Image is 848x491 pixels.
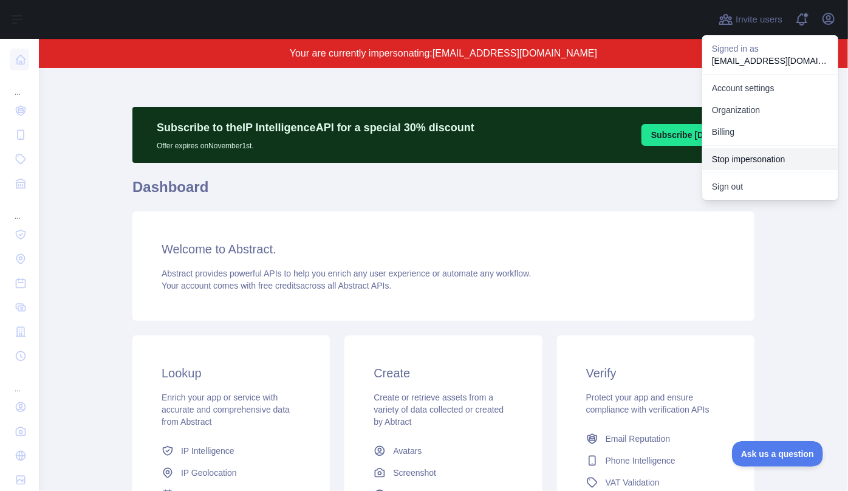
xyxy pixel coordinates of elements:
[712,55,829,67] p: [EMAIL_ADDRESS][DOMAIN_NAME]
[393,445,422,457] span: Avatars
[702,77,838,99] a: Account settings
[581,428,730,450] a: Email Reputation
[606,476,660,489] span: VAT Validation
[181,467,237,479] span: IP Geolocation
[712,43,829,55] p: Signed in as
[181,445,234,457] span: IP Intelligence
[606,455,675,467] span: Phone Intelligence
[586,365,725,382] h3: Verify
[157,119,474,136] p: Subscribe to the IP Intelligence API for a special 30 % discount
[10,73,29,97] div: ...
[157,462,306,484] a: IP Geolocation
[393,467,436,479] span: Screenshot
[736,13,782,27] span: Invite users
[290,48,433,58] span: Your are currently impersonating:
[10,197,29,221] div: ...
[732,441,824,467] iframe: Toggle Customer Support
[369,462,518,484] a: Screenshot
[162,365,301,382] h3: Lookup
[586,393,710,414] span: Protect your app and ensure compliance with verification APIs
[641,124,733,146] button: Subscribe [DATE]
[374,365,513,382] h3: Create
[157,136,474,151] p: Offer expires on November 1st.
[162,281,391,290] span: Your account comes with across all Abstract APIs.
[369,440,518,462] a: Avatars
[162,269,532,278] span: Abstract provides powerful APIs to help you enrich any user experience or automate any workflow.
[433,48,597,58] span: [EMAIL_ADDRESS][DOMAIN_NAME]
[702,148,838,170] button: Stop impersonation
[702,99,838,121] a: Organization
[157,440,306,462] a: IP Intelligence
[162,393,290,427] span: Enrich your app or service with accurate and comprehensive data from Abstract
[374,393,504,427] span: Create or retrieve assets from a variety of data collected or created by Abtract
[581,450,730,472] a: Phone Intelligence
[702,121,838,143] button: Billing
[258,281,300,290] span: free credits
[716,10,785,29] button: Invite users
[10,369,29,394] div: ...
[702,176,838,197] button: Sign out
[132,177,754,207] h1: Dashboard
[606,433,671,445] span: Email Reputation
[162,241,725,258] h3: Welcome to Abstract.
